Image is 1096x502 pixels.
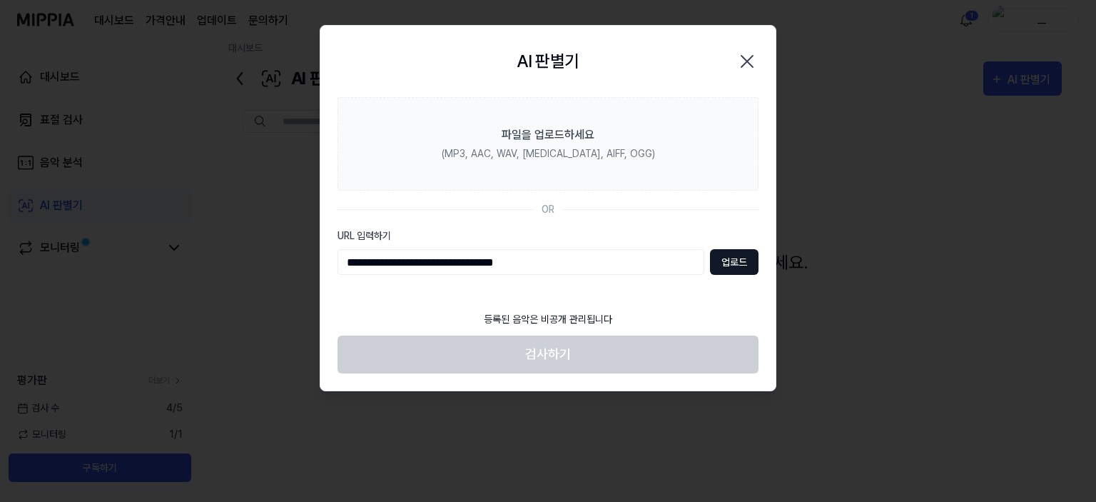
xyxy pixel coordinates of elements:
[710,249,758,275] button: 업로드
[502,126,594,144] div: 파일을 업로드하세요
[542,202,554,217] div: OR
[475,303,621,336] div: 등록된 음악은 비공개 관리됩니다
[338,229,758,244] label: URL 입력하기
[442,146,655,161] div: (MP3, AAC, WAV, [MEDICAL_DATA], AIFF, OGG)
[517,49,579,74] h2: AI 판별기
